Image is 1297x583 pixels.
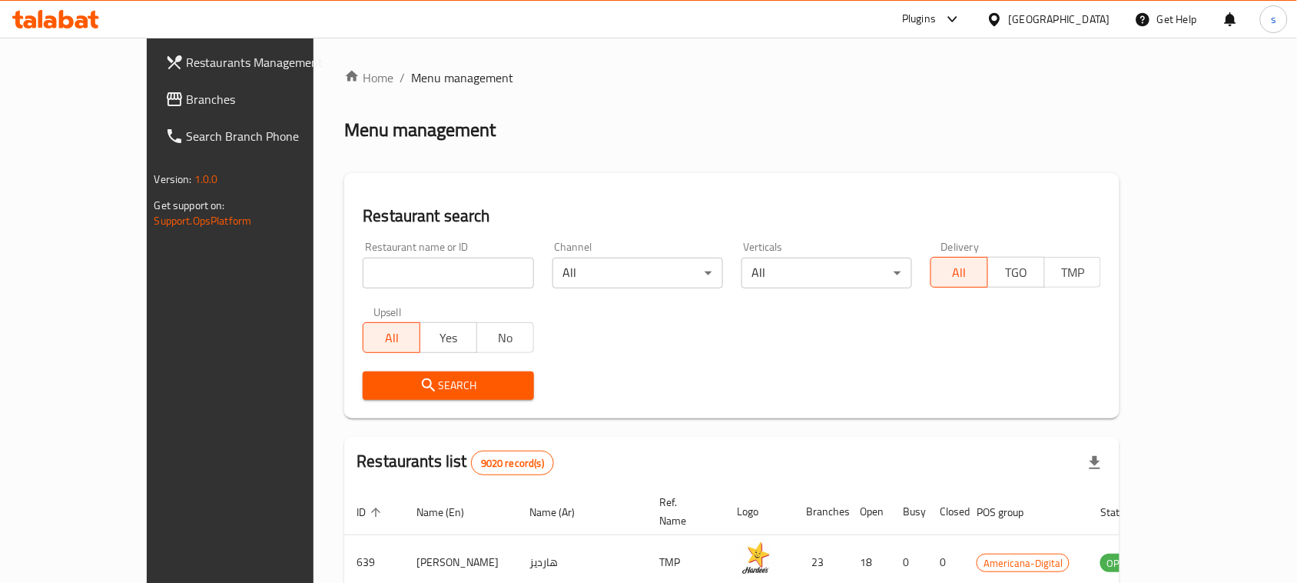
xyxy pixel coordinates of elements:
[529,503,595,521] span: Name (Ar)
[902,10,936,28] div: Plugins
[363,205,1101,228] h2: Restaurant search
[154,211,252,231] a: Support.OpsPlatform
[1051,262,1096,284] span: TMP
[987,257,1045,288] button: TGO
[400,68,405,87] li: /
[1009,11,1110,28] div: [GEOGRAPHIC_DATA]
[344,68,393,87] a: Home
[357,503,386,521] span: ID
[154,195,225,215] span: Get support on:
[552,258,723,288] div: All
[1076,445,1113,481] div: Export file
[373,307,402,318] label: Upsell
[153,118,363,155] a: Search Branch Phone
[370,327,414,349] span: All
[941,242,980,252] label: Delivery
[659,493,706,530] span: Ref. Name
[194,169,218,189] span: 1.0.0
[187,90,351,108] span: Branches
[794,488,848,535] th: Branches
[420,322,477,353] button: Yes
[471,451,554,475] div: Total records count
[154,169,192,189] span: Version:
[848,488,891,535] th: Open
[737,540,775,578] img: Hardee's
[476,322,534,353] button: No
[363,371,533,400] button: Search
[1100,554,1138,572] div: OPEN
[741,258,912,288] div: All
[344,118,496,142] h2: Menu management
[1044,257,1102,288] button: TMP
[937,262,982,284] span: All
[927,488,964,535] th: Closed
[357,450,554,475] h2: Restaurants list
[426,327,471,349] span: Yes
[187,127,351,145] span: Search Branch Phone
[977,555,1069,572] span: Americana-Digital
[483,327,528,349] span: No
[930,257,988,288] button: All
[363,258,533,288] input: Search for restaurant name or ID..
[416,503,484,521] span: Name (En)
[1100,503,1150,521] span: Status
[891,488,927,535] th: Busy
[725,488,794,535] th: Logo
[994,262,1039,284] span: TGO
[363,322,420,353] button: All
[1271,11,1276,28] span: s
[153,81,363,118] a: Branches
[1100,555,1138,572] span: OPEN
[977,503,1043,521] span: POS group
[411,68,513,87] span: Menu management
[344,68,1120,87] nav: breadcrumb
[153,44,363,81] a: Restaurants Management
[472,456,553,471] span: 9020 record(s)
[187,53,351,72] span: Restaurants Management
[375,376,521,395] span: Search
